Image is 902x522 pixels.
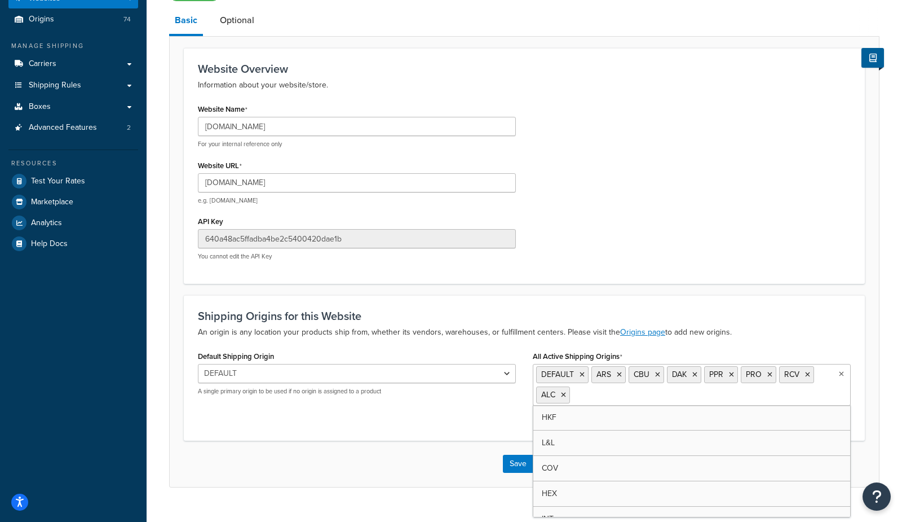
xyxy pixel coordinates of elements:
span: Boxes [29,102,51,112]
p: An origin is any location your products ship from, whether its vendors, warehouses, or fulfillmen... [198,326,851,339]
a: Analytics [8,213,138,233]
span: Advanced Features [29,123,97,133]
label: Website URL [198,161,242,170]
input: XDL713J089NBV22 [198,229,516,248]
a: Boxes [8,96,138,117]
li: Origins [8,9,138,30]
span: Test Your Rates [31,177,85,186]
span: PRO [746,369,762,380]
button: Show Help Docs [861,48,884,68]
span: PPR [709,369,723,380]
div: Resources [8,159,138,168]
span: HEX [542,488,557,499]
a: Origins page [620,326,665,338]
span: COV [542,462,558,474]
span: L&L [542,437,555,449]
span: Marketplace [31,198,73,207]
a: Carriers [8,54,138,74]
span: 2 [127,123,131,133]
div: Manage Shipping [8,41,138,51]
p: You cannot edit the API Key [198,252,516,261]
label: API Key [198,217,223,226]
p: Information about your website/store. [198,78,851,92]
h3: Website Overview [198,63,851,75]
button: Save [503,455,533,473]
button: Open Resource Center [863,482,891,511]
span: Origins [29,15,54,24]
span: Carriers [29,59,56,69]
a: Basic [169,7,203,36]
span: ALC [541,389,555,401]
label: All Active Shipping Origins [533,352,622,361]
p: e.g. [DOMAIN_NAME] [198,196,516,205]
a: L&L [533,431,850,455]
label: Default Shipping Origin [198,352,274,361]
p: A single primary origin to be used if no origin is assigned to a product [198,387,516,396]
span: CBU [634,369,649,380]
label: Website Name [198,105,247,114]
a: HKF [533,405,850,430]
span: Analytics [31,218,62,228]
a: Origins74 [8,9,138,30]
span: Help Docs [31,239,68,249]
a: HEX [533,481,850,506]
span: DAK [672,369,687,380]
a: Advanced Features2 [8,117,138,138]
span: 74 [123,15,131,24]
span: RCV [784,369,799,380]
span: HKF [542,411,556,423]
span: DEFAULT [541,369,574,380]
a: Test Your Rates [8,171,138,191]
a: Optional [214,7,260,34]
li: Advanced Features [8,117,138,138]
a: Help Docs [8,234,138,254]
a: Shipping Rules [8,75,138,96]
span: ARS [596,369,611,380]
a: COV [533,456,850,481]
p: For your internal reference only [198,140,516,148]
a: Marketplace [8,192,138,212]
span: Shipping Rules [29,81,81,90]
h3: Shipping Origins for this Website [198,310,851,322]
